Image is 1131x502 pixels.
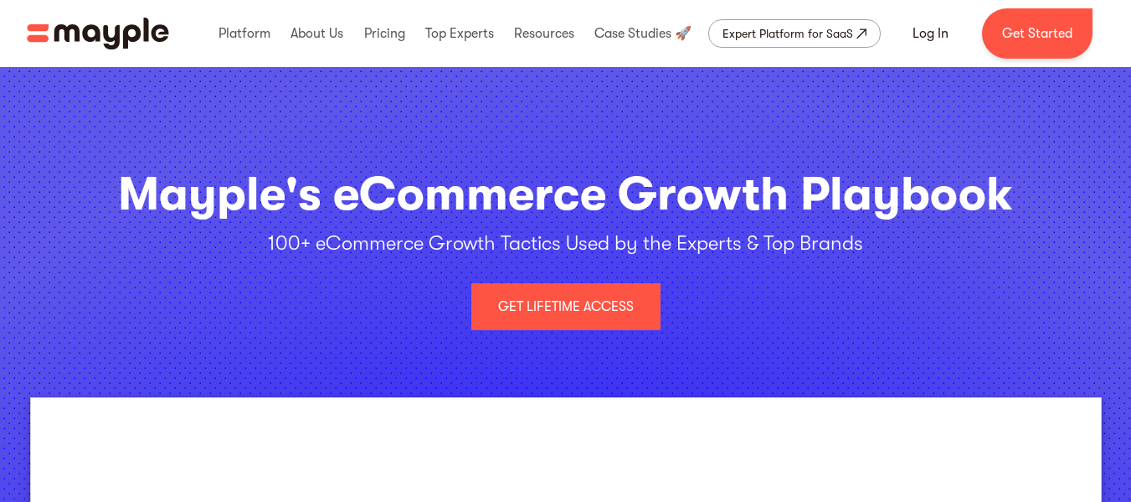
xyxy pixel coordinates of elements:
a: Get Started [982,8,1092,59]
a: Expert Platform for SaaS [708,19,881,48]
img: Mayple logo [27,18,169,49]
div: Pricing [360,7,409,60]
div: Platform [214,7,275,60]
a: get lifetime access [471,283,661,330]
div: Resources [510,7,578,60]
div: Expert Platform for SaaS [722,23,853,44]
div: About Us [286,7,347,60]
div: Top Experts [421,7,498,60]
a: home [27,18,169,49]
h1: Mayple's eCommerce Growth Playbook [118,168,1013,221]
a: Log In [892,13,969,54]
div: 100+ eCommerce Growth Tactics Used by the Experts & Top Brands [268,230,863,256]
